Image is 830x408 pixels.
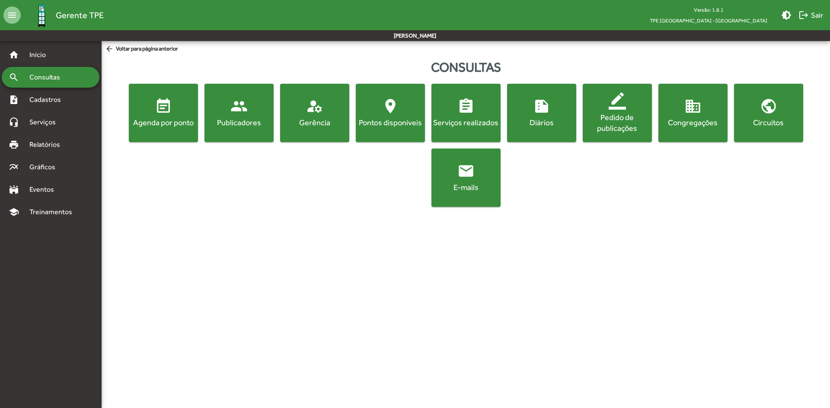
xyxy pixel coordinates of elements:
[798,10,809,20] mat-icon: logout
[643,4,774,15] div: Versão: 1.8.1
[282,117,348,128] div: Gerência
[9,95,19,105] mat-icon: note_add
[660,117,726,128] div: Congregações
[230,98,248,115] mat-icon: people
[131,117,196,128] div: Agenda por ponto
[24,184,66,195] span: Eventos
[24,162,67,172] span: Gráficos
[129,84,198,142] button: Agenda por ponto
[356,84,425,142] button: Pontos disponíveis
[206,117,272,128] div: Publicadores
[105,44,116,54] mat-icon: arrow_back
[609,92,626,110] mat-icon: border_color
[760,98,777,115] mat-icon: public
[155,98,172,115] mat-icon: event_note
[3,6,21,24] mat-icon: menu
[24,117,67,127] span: Serviços
[795,7,827,23] button: Sair
[734,84,803,142] button: Circuitos
[798,7,823,23] span: Sair
[509,117,575,128] div: Diários
[431,149,501,207] button: E-mails
[204,84,274,142] button: Publicadores
[105,44,178,54] span: Voltar para página anterior
[102,57,830,77] div: Consultas
[9,72,19,82] mat-icon: search
[457,98,475,115] mat-icon: assignment
[658,84,728,142] button: Congregações
[9,50,19,60] mat-icon: home
[9,207,19,217] mat-icon: school
[56,8,104,22] span: Gerente TPE
[24,139,71,150] span: Relatórios
[24,207,83,217] span: Treinamentos
[24,50,58,60] span: Início
[533,98,550,115] mat-icon: summarize
[9,117,19,127] mat-icon: headset_mic
[431,84,501,142] button: Serviços realizados
[584,112,650,133] div: Pedido de publicações
[684,98,702,115] mat-icon: domain
[358,117,423,128] div: Pontos disponíveis
[24,72,71,82] span: Consultas
[280,84,349,142] button: Gerência
[9,139,19,150] mat-icon: print
[9,184,19,195] mat-icon: stadium
[583,84,652,142] button: Pedido de publicações
[28,1,56,29] img: Logo
[24,95,72,105] span: Cadastros
[433,182,499,193] div: E-mails
[9,162,19,172] mat-icon: multiline_chart
[507,84,576,142] button: Diários
[21,1,104,29] a: Gerente TPE
[306,98,323,115] mat-icon: manage_accounts
[382,98,399,115] mat-icon: location_on
[781,10,792,20] mat-icon: brightness_medium
[457,162,475,180] mat-icon: email
[736,117,801,128] div: Circuitos
[433,117,499,128] div: Serviços realizados
[643,15,774,26] span: TPE [GEOGRAPHIC_DATA] - [GEOGRAPHIC_DATA]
